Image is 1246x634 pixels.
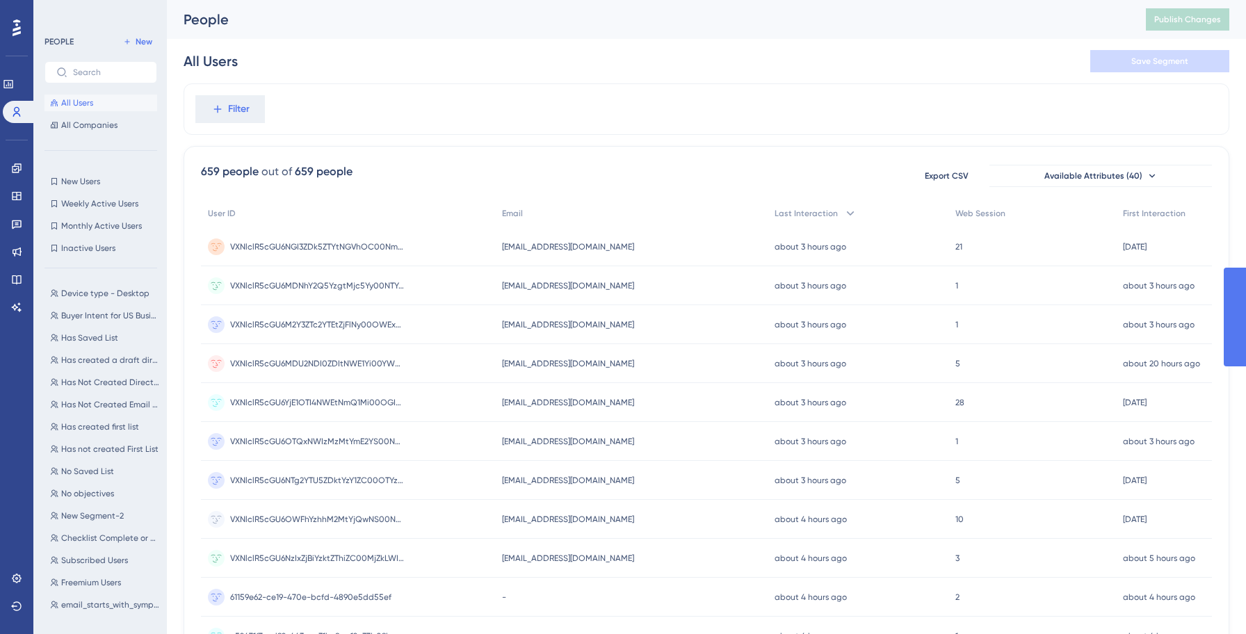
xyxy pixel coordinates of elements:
time: about 3 hours ago [775,437,846,446]
button: Buyer Intent for US Business [44,307,165,324]
time: about 3 hours ago [1123,281,1195,291]
span: All Users [61,97,93,108]
button: Has Not Created Direct Mail Campaign [44,374,165,391]
button: Weekly Active Users [44,195,157,212]
span: Buyer Intent for US Business [61,310,160,321]
span: First Interaction [1123,208,1186,219]
span: 5 [955,358,960,369]
span: Monthly Active Users [61,220,142,231]
span: Has not created First List [61,444,159,455]
span: [EMAIL_ADDRESS][DOMAIN_NAME] [502,475,634,486]
time: about 3 hours ago [1123,437,1195,446]
span: VXNlclR5cGU6NGI3ZDk5ZTYtNGVhOC00NmJhLTg1YTktYzZmZGZlYTY4YzQ3 [230,241,404,252]
span: Has created first list [61,421,139,432]
span: - [502,592,506,603]
span: email_starts_with_symphony [61,599,160,610]
span: 21 [955,241,962,252]
button: New Segment-2 [44,507,165,524]
span: Export CSV [925,170,969,181]
button: No Saved List [44,463,165,480]
span: No Saved List [61,466,114,477]
button: Has created first list [44,418,165,435]
button: New [118,33,157,50]
span: Has Not Created Email Campaign [61,399,160,410]
button: Device type - Desktop [44,285,165,302]
input: Search [73,67,145,77]
span: 10 [955,514,964,525]
span: VXNlclR5cGU6NzIxZjBiYzktZThiZC00MjZkLWI0ZDAtNDNkMmY1MTAyYTYz [230,553,404,564]
button: Freemium Users [44,574,165,591]
span: Publish Changes [1154,14,1221,25]
span: 1 [955,436,958,447]
span: VXNlclR5cGU6OTQxNWIzMzMtYmE2YS00NGUyLWEzOWQtZGE1NzE0OWZlNjRl [230,436,404,447]
span: Weekly Active Users [61,198,138,209]
span: [EMAIL_ADDRESS][DOMAIN_NAME] [502,514,634,525]
button: email_starts_with_symphony [44,596,165,613]
div: out of [261,163,292,180]
time: about 4 hours ago [1123,592,1195,602]
time: about 3 hours ago [775,320,846,330]
div: All Users [184,51,238,71]
span: Has Not Created Direct Mail Campaign [61,377,160,388]
div: PEOPLE [44,36,74,47]
button: Save Segment [1090,50,1229,72]
span: All Companies [61,120,118,131]
span: 2 [955,592,960,603]
div: 659 people [295,163,353,180]
button: Inactive Users [44,240,157,257]
span: [EMAIL_ADDRESS][DOMAIN_NAME] [502,397,634,408]
button: Subscribed Users [44,552,165,569]
button: Has Saved List [44,330,165,346]
span: Email [502,208,523,219]
span: 61159e62-ce19-470e-bcfd-4890e5dd55ef [230,592,391,603]
span: User ID [208,208,236,219]
span: 1 [955,319,958,330]
span: VXNlclR5cGU6NTg2YTU5ZDktYzY1ZC00OTYzLTliNWMtNDU0YWE3NTVlNTM0 [230,475,404,486]
span: Device type - Desktop [61,288,149,299]
span: [EMAIL_ADDRESS][DOMAIN_NAME] [502,319,634,330]
span: Last Interaction [775,208,838,219]
iframe: UserGuiding AI Assistant Launcher [1188,579,1229,621]
span: VXNlclR5cGU6MDNhY2Q5YzgtMjc5Yy00NTYyLWE1NzMtMzgxZDBiMjc5ZTE4 [230,280,404,291]
button: Has created a draft direct mail campaign [44,352,165,368]
span: 5 [955,475,960,486]
button: Export CSV [912,165,981,187]
span: Inactive Users [61,243,115,254]
button: New Users [44,173,157,190]
time: about 3 hours ago [1123,320,1195,330]
span: Web Session [955,208,1005,219]
span: [EMAIL_ADDRESS][DOMAIN_NAME] [502,280,634,291]
span: New Segment-2 [61,510,124,521]
button: Has Not Created Email Campaign [44,396,165,413]
span: 1 [955,280,958,291]
span: [EMAIL_ADDRESS][DOMAIN_NAME] [502,553,634,564]
span: [EMAIL_ADDRESS][DOMAIN_NAME] [502,436,634,447]
time: about 4 hours ago [775,553,847,563]
span: No objectives [61,488,114,499]
span: Has created a draft direct mail campaign [61,355,160,366]
span: VXNlclR5cGU6M2Y3ZTc2YTEtZjFlNy00OWExLWFiZGItNmVjNTViYjExMmM5 [230,319,404,330]
time: about 4 hours ago [775,514,847,524]
span: Checklist Complete or Dismissed [61,533,160,544]
span: New [136,36,152,47]
button: No objectives [44,485,165,502]
time: about 3 hours ago [775,359,846,368]
button: Checklist Complete or Dismissed [44,530,165,546]
span: [EMAIL_ADDRESS][DOMAIN_NAME] [502,241,634,252]
button: Available Attributes (40) [989,165,1212,187]
div: 659 people [201,163,259,180]
span: [EMAIL_ADDRESS][DOMAIN_NAME] [502,358,634,369]
button: Filter [195,95,265,123]
span: Freemium Users [61,577,121,588]
button: All Companies [44,117,157,133]
span: Save Segment [1131,56,1188,67]
div: People [184,10,1111,29]
time: [DATE] [1123,475,1147,485]
time: [DATE] [1123,398,1147,407]
span: Available Attributes (40) [1044,170,1142,181]
button: Monthly Active Users [44,218,157,234]
span: Subscribed Users [61,555,128,566]
span: VXNlclR5cGU6MDU2NDI0ZDItNWE1Yi00YWViLWI1Y2EtZmMwMmU4ZDMzN2E1 [230,358,404,369]
button: Has not created First List [44,441,165,457]
time: about 3 hours ago [775,398,846,407]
